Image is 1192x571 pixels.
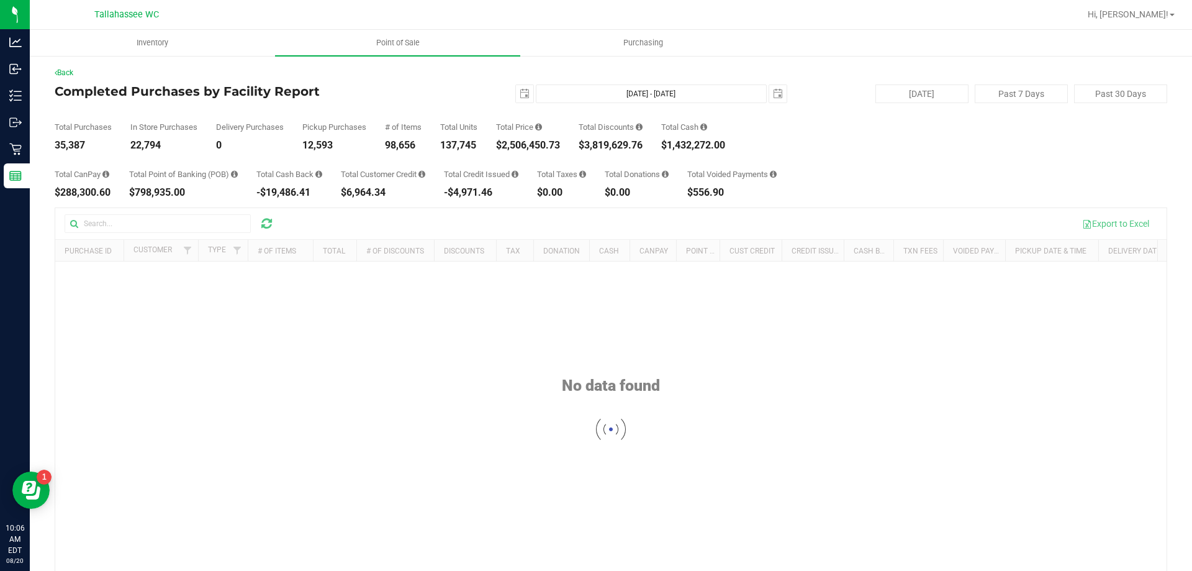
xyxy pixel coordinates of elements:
[512,170,518,178] i: Sum of all account credit issued for all refunds from returned purchases in the date range.
[605,188,669,198] div: $0.00
[770,170,777,178] i: Sum of all voided payment transaction amounts, excluding tips and transaction fees, for all purch...
[6,556,24,565] p: 08/20
[55,140,112,150] div: 35,387
[444,188,518,198] div: -$4,971.46
[535,123,542,131] i: Sum of the total prices of all purchases in the date range.
[496,140,560,150] div: $2,506,450.73
[129,170,238,178] div: Total Point of Banking (POB)
[579,123,643,131] div: Total Discounts
[440,123,477,131] div: Total Units
[275,30,520,56] a: Point of Sale
[9,63,22,75] inline-svg: Inbound
[875,85,968,103] button: [DATE]
[9,36,22,48] inline-svg: Analytics
[579,170,586,178] i: Sum of the total taxes for all purchases in the date range.
[94,9,159,20] span: Tallahassee WC
[120,37,185,48] span: Inventory
[385,123,422,131] div: # of Items
[130,123,197,131] div: In Store Purchases
[579,140,643,150] div: $3,819,629.76
[30,30,275,56] a: Inventory
[129,188,238,198] div: $798,935.00
[661,123,725,131] div: Total Cash
[9,89,22,102] inline-svg: Inventory
[385,140,422,150] div: 98,656
[55,123,112,131] div: Total Purchases
[1088,9,1168,19] span: Hi, [PERSON_NAME]!
[231,170,238,178] i: Sum of the successful, non-voided point-of-banking payment transactions, both via payment termina...
[520,30,765,56] a: Purchasing
[9,170,22,182] inline-svg: Reports
[9,143,22,155] inline-svg: Retail
[359,37,436,48] span: Point of Sale
[537,188,586,198] div: $0.00
[302,123,366,131] div: Pickup Purchases
[37,470,52,485] iframe: Resource center unread badge
[55,170,111,178] div: Total CanPay
[256,170,322,178] div: Total Cash Back
[102,170,109,178] i: Sum of the successful, non-voided CanPay payment transactions for all purchases in the date range.
[216,140,284,150] div: 0
[256,188,322,198] div: -$19,486.41
[661,140,725,150] div: $1,432,272.00
[6,523,24,556] p: 10:06 AM EDT
[700,123,707,131] i: Sum of the successful, non-voided cash payment transactions for all purchases in the date range. ...
[55,85,425,98] h4: Completed Purchases by Facility Report
[607,37,680,48] span: Purchasing
[605,170,669,178] div: Total Donations
[341,188,425,198] div: $6,964.34
[444,170,518,178] div: Total Credit Issued
[341,170,425,178] div: Total Customer Credit
[636,123,643,131] i: Sum of the discount values applied to the all purchases in the date range.
[687,188,777,198] div: $556.90
[687,170,777,178] div: Total Voided Payments
[1074,85,1167,103] button: Past 30 Days
[537,170,586,178] div: Total Taxes
[55,188,111,198] div: $288,300.60
[975,85,1068,103] button: Past 7 Days
[302,140,366,150] div: 12,593
[315,170,322,178] i: Sum of the cash-back amounts from rounded-up electronic payments for all purchases in the date ra...
[440,140,477,150] div: 137,745
[216,123,284,131] div: Delivery Purchases
[12,472,50,509] iframe: Resource center
[662,170,669,178] i: Sum of all round-up-to-next-dollar total price adjustments for all purchases in the date range.
[496,123,560,131] div: Total Price
[9,116,22,129] inline-svg: Outbound
[516,85,533,103] span: select
[769,85,787,103] span: select
[130,140,197,150] div: 22,794
[55,68,73,77] a: Back
[418,170,425,178] i: Sum of the successful, non-voided payments using account credit for all purchases in the date range.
